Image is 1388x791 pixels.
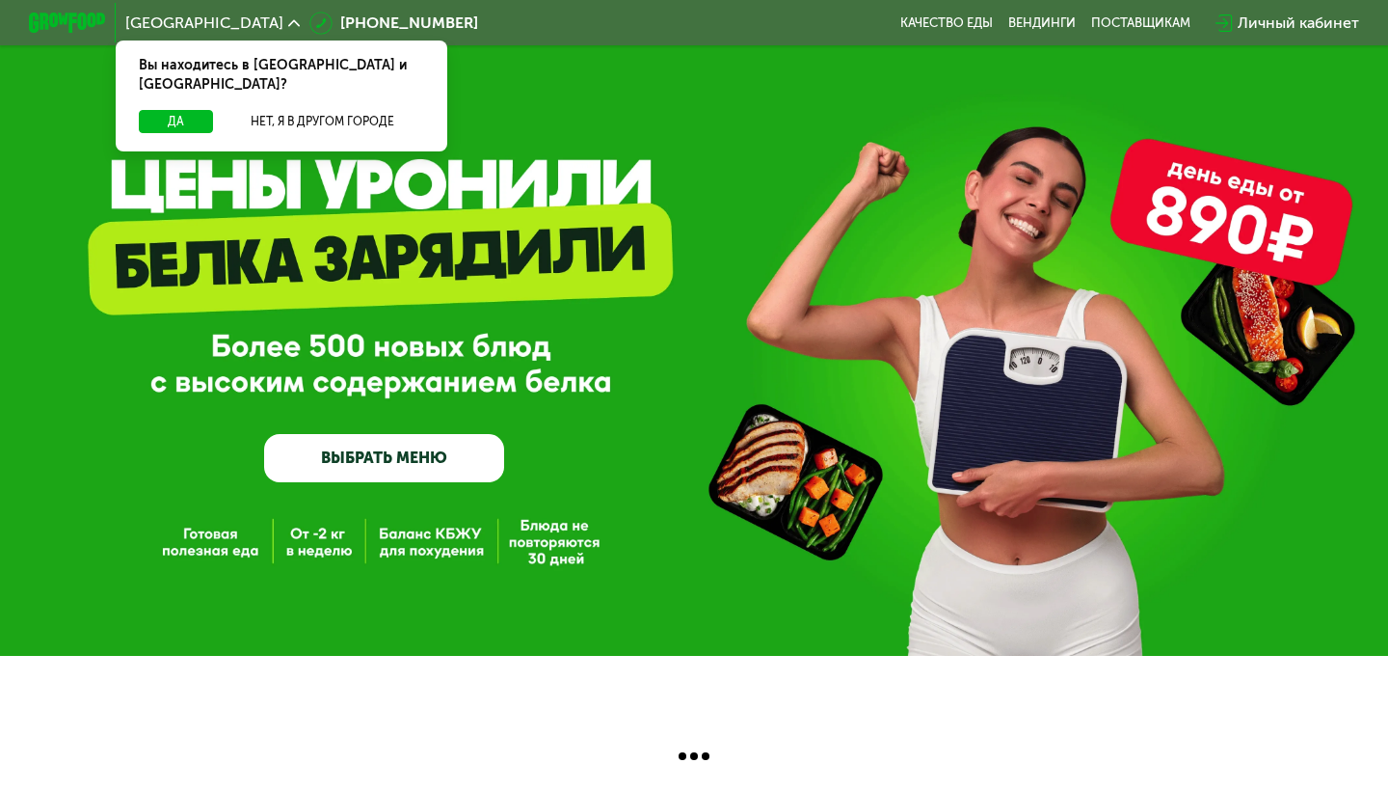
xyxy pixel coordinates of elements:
a: Вендинги [1008,15,1076,31]
div: поставщикам [1091,15,1190,31]
div: Личный кабинет [1238,12,1359,35]
a: ВЫБРАТЬ МЕНЮ [264,434,504,482]
a: [PHONE_NUMBER] [309,12,478,35]
span: [GEOGRAPHIC_DATA] [125,15,283,31]
button: Нет, я в другом городе [221,110,424,133]
a: Качество еды [900,15,993,31]
button: Да [139,110,213,133]
div: Вы находитесь в [GEOGRAPHIC_DATA] и [GEOGRAPHIC_DATA]? [116,41,447,110]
